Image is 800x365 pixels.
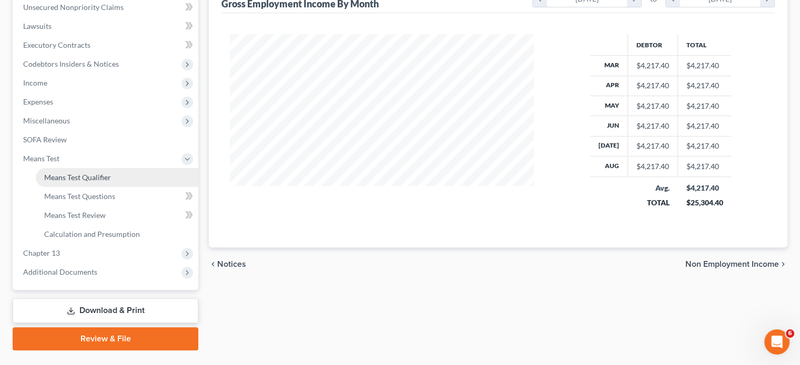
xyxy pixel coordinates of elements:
[217,260,246,268] span: Notices
[764,329,789,354] iframe: Intercom live chat
[44,173,111,182] span: Means Test Qualifier
[23,3,124,12] span: Unsecured Nonpriority Claims
[685,260,787,268] button: Non Employment Income chevron_right
[590,136,628,156] th: [DATE]
[636,141,669,151] div: $4,217.40
[677,116,731,136] td: $4,217.40
[786,329,794,338] span: 6
[44,192,115,201] span: Means Test Questions
[677,157,731,176] td: $4,217.40
[590,157,628,176] th: Aug
[209,260,217,268] i: chevron_left
[23,59,119,68] span: Codebtors Insiders & Notices
[677,56,731,76] td: $4,217.40
[15,130,198,149] a: SOFA Review
[23,248,60,257] span: Chapter 13
[636,101,669,111] div: $4,217.40
[677,96,731,116] td: $4,217.40
[677,34,731,55] th: Total
[23,22,52,30] span: Lawsuits
[13,327,198,350] a: Review & File
[23,116,70,125] span: Miscellaneous
[209,260,246,268] button: chevron_left Notices
[636,197,669,208] div: TOTAL
[13,298,198,323] a: Download & Print
[15,36,198,55] a: Executory Contracts
[779,260,787,268] i: chevron_right
[686,183,723,193] div: $4,217.40
[44,230,140,238] span: Calculation and Presumption
[636,60,669,71] div: $4,217.40
[677,136,731,156] td: $4,217.40
[636,80,669,91] div: $4,217.40
[590,116,628,136] th: Jun
[627,34,677,55] th: Debtor
[15,17,198,36] a: Lawsuits
[23,78,47,87] span: Income
[23,40,90,49] span: Executory Contracts
[636,183,669,193] div: Avg.
[636,161,669,172] div: $4,217.40
[23,135,67,144] span: SOFA Review
[36,206,198,225] a: Means Test Review
[36,187,198,206] a: Means Test Questions
[36,225,198,244] a: Calculation and Presumption
[36,168,198,187] a: Means Test Qualifier
[23,267,97,276] span: Additional Documents
[685,260,779,268] span: Non Employment Income
[636,121,669,131] div: $4,217.40
[590,56,628,76] th: Mar
[23,97,53,106] span: Expenses
[590,96,628,116] th: May
[686,197,723,208] div: $25,304.40
[44,211,106,220] span: Means Test Review
[23,154,59,163] span: Means Test
[590,76,628,96] th: Apr
[677,76,731,96] td: $4,217.40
